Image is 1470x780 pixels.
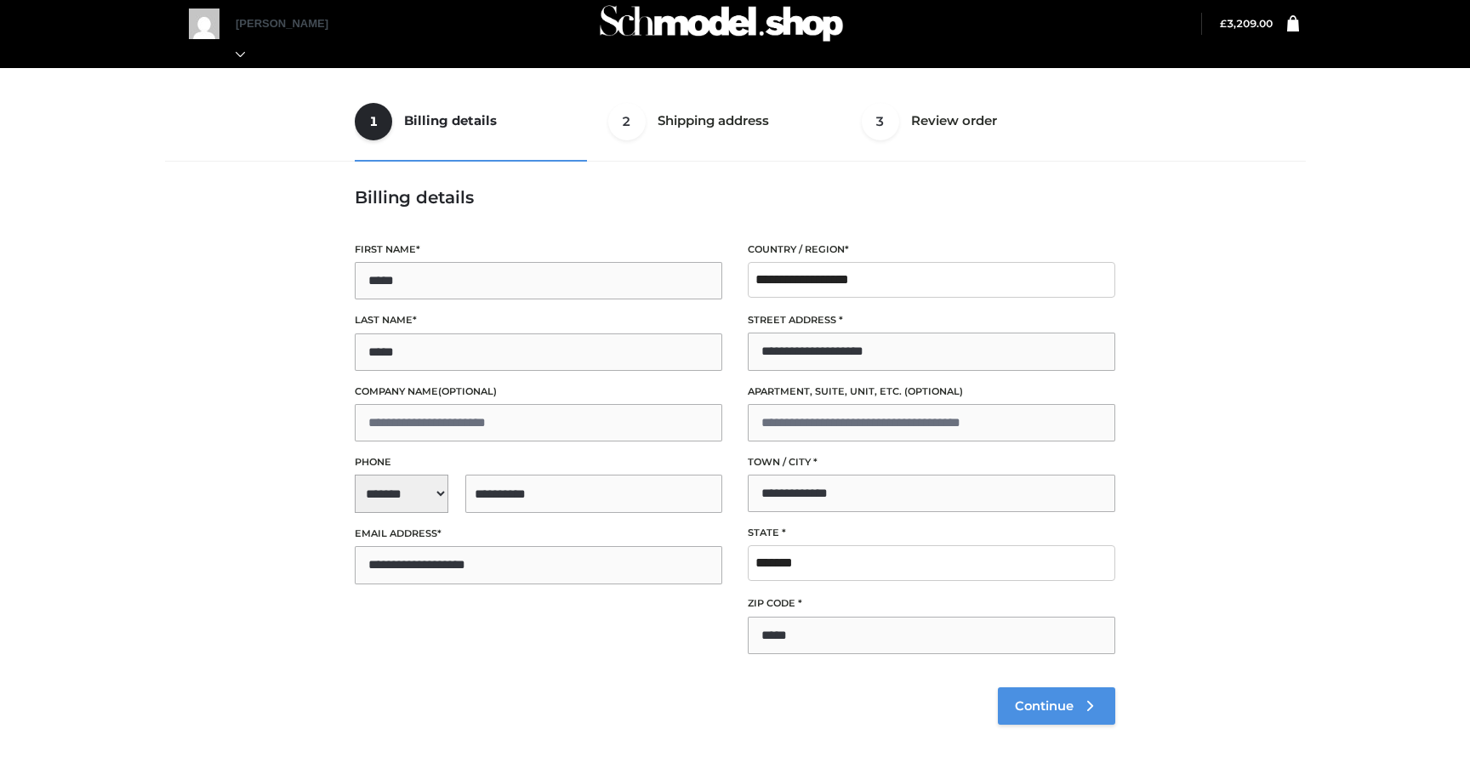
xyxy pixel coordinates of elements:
[748,525,1115,541] label: State
[355,454,722,470] label: Phone
[748,312,1115,328] label: Street address
[904,385,963,397] span: (optional)
[1220,17,1227,30] span: £
[748,242,1115,258] label: Country / Region
[355,187,1115,208] h3: Billing details
[355,384,722,400] label: Company name
[355,526,722,542] label: Email address
[998,687,1115,725] a: Continue
[438,385,497,397] span: (optional)
[1220,17,1273,30] a: £3,209.00
[748,595,1115,612] label: ZIP Code
[748,454,1115,470] label: Town / City
[748,384,1115,400] label: Apartment, suite, unit, etc.
[355,312,722,328] label: Last name
[1015,698,1074,714] span: Continue
[1220,17,1273,30] bdi: 3,209.00
[236,17,346,60] a: [PERSON_NAME]
[355,242,722,258] label: First name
